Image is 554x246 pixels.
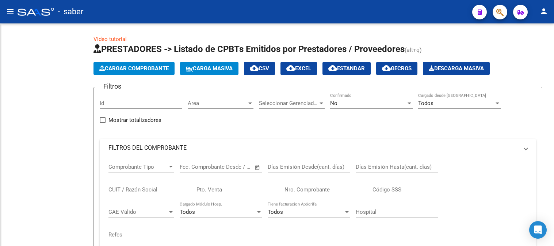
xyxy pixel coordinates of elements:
button: EXCEL [280,62,317,75]
mat-icon: person [539,7,548,16]
span: - saber [58,4,83,20]
span: Carga Masiva [186,65,233,72]
span: Descarga Masiva [429,65,484,72]
mat-icon: cloud_download [286,64,295,72]
mat-icon: cloud_download [250,64,259,72]
input: Fecha inicio [180,164,209,170]
span: Mostrar totalizadores [108,116,161,124]
span: Area [188,100,247,107]
button: CSV [244,62,275,75]
span: (alt+q) [405,46,422,53]
button: Cargar Comprobante [93,62,175,75]
button: Gecros [376,62,417,75]
span: PRESTADORES -> Listado de CPBTs Emitidos por Prestadores / Proveedores [93,44,405,54]
span: Seleccionar Gerenciador [259,100,318,107]
mat-expansion-panel-header: FILTROS DEL COMPROBANTE [100,139,536,157]
button: Descarga Masiva [423,62,490,75]
span: Todos [268,209,283,215]
button: Open calendar [253,163,262,172]
a: Video tutorial [93,36,127,42]
span: Gecros [382,65,412,72]
div: Open Intercom Messenger [529,221,547,239]
h3: Filtros [100,81,125,92]
span: Cargar Comprobante [99,65,169,72]
span: CSV [250,65,269,72]
span: Estandar [328,65,365,72]
input: Fecha fin [216,164,251,170]
mat-icon: cloud_download [328,64,337,72]
span: Comprobante Tipo [108,164,168,170]
mat-panel-title: FILTROS DEL COMPROBANTE [108,144,519,152]
button: Estandar [322,62,371,75]
span: No [330,100,337,107]
mat-icon: cloud_download [382,64,391,72]
span: Todos [418,100,433,107]
span: Todos [180,209,195,215]
button: Carga Masiva [180,62,238,75]
span: CAE Válido [108,209,168,215]
mat-icon: menu [6,7,15,16]
app-download-masive: Descarga masiva de comprobantes (adjuntos) [423,62,490,75]
span: EXCEL [286,65,311,72]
